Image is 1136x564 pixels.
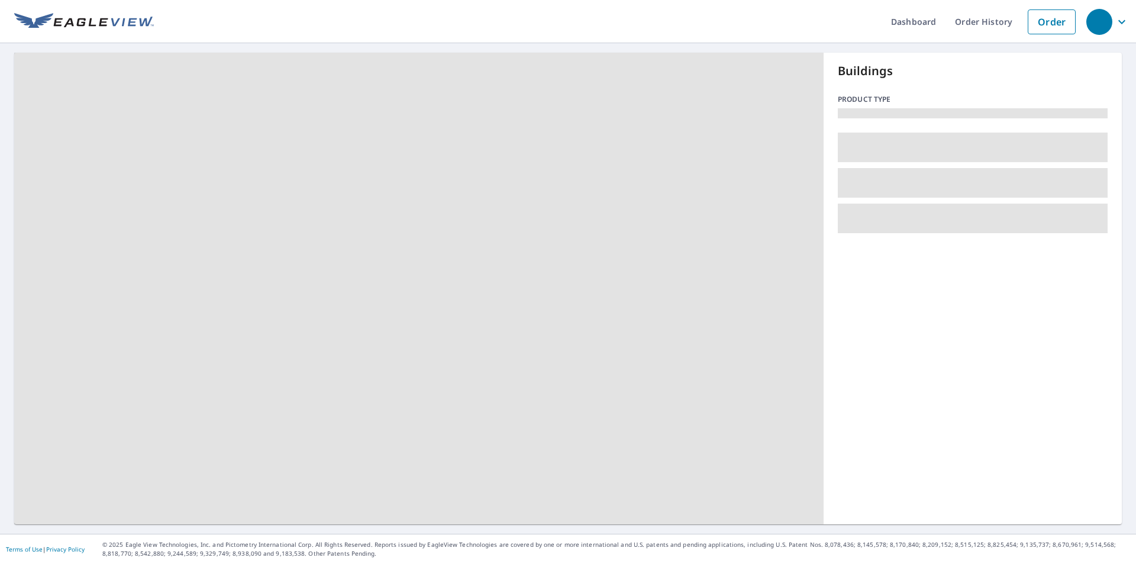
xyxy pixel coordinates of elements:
p: Buildings [838,62,1108,80]
a: Privacy Policy [46,545,85,553]
p: © 2025 Eagle View Technologies, Inc. and Pictometry International Corp. All Rights Reserved. Repo... [102,540,1130,558]
a: Order [1028,9,1076,34]
img: EV Logo [14,13,154,31]
p: Product type [838,94,1108,105]
a: Terms of Use [6,545,43,553]
p: | [6,546,85,553]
